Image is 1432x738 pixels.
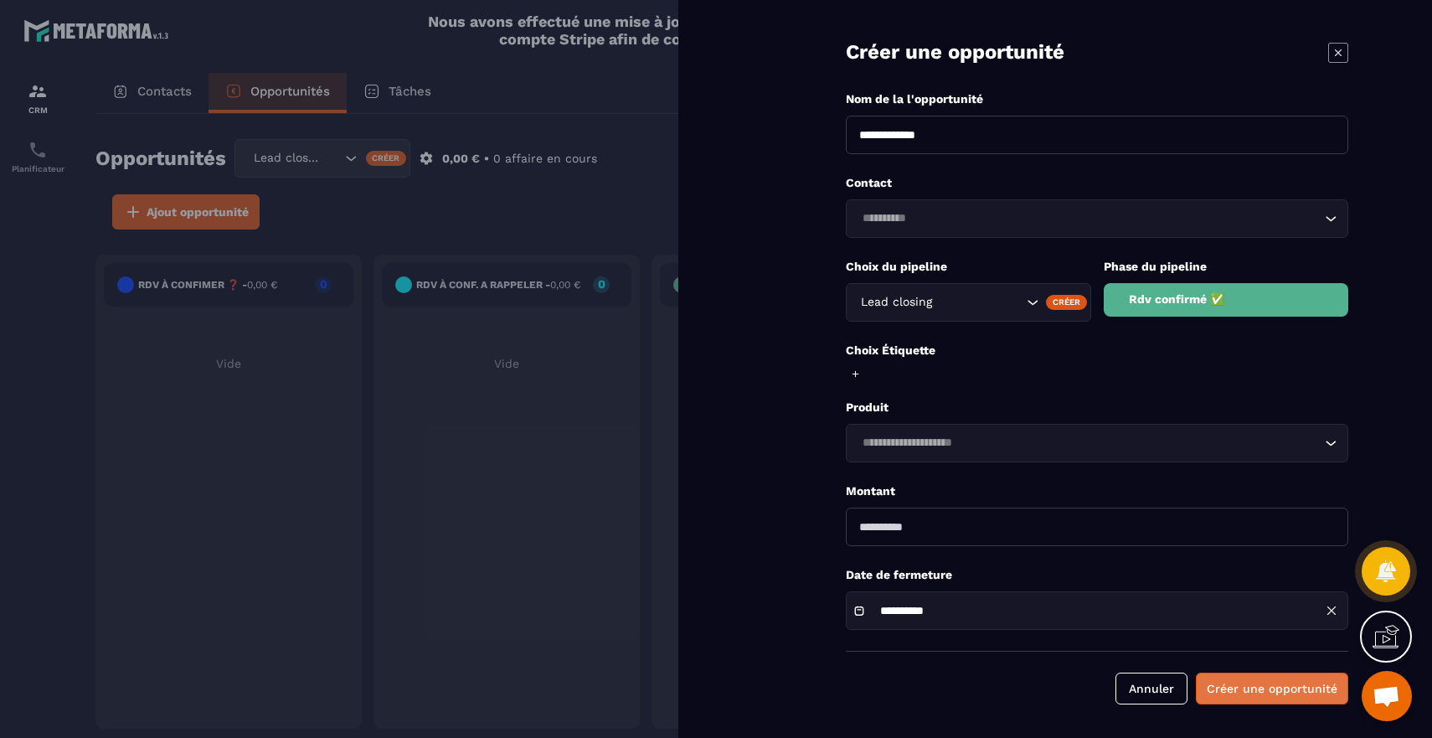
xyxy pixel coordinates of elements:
p: Produit [846,400,1348,415]
div: Search for option [846,199,1348,238]
p: Date de fermeture [846,567,1348,583]
div: Search for option [846,424,1348,462]
button: Annuler [1115,673,1187,704]
input: Search for option [857,434,1321,452]
div: Créer [1046,295,1087,310]
p: Contact [846,175,1348,191]
span: Lead closing [857,293,935,312]
div: Search for option [846,283,1091,322]
div: Ouvrir le chat [1362,671,1412,721]
input: Search for option [935,293,1022,312]
p: Montant [846,483,1348,499]
p: Choix Étiquette [846,343,1348,359]
p: Phase du pipeline [1104,259,1349,275]
button: Créer une opportunité [1196,673,1348,704]
p: Choix du pipeline [846,259,1091,275]
input: Search for option [857,209,1321,228]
